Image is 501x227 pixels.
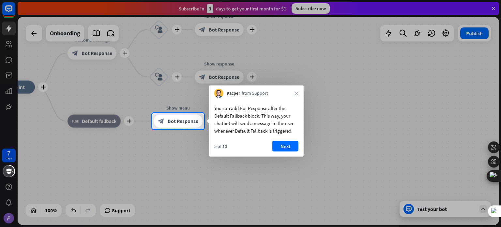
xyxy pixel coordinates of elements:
div: You can add Bot Response after the Default Fallback block. This way, your chatbot will send a mes... [214,105,298,135]
button: Open LiveChat chat widget [5,3,25,22]
span: Kacper [227,90,240,97]
span: from Support [242,90,268,97]
span: Bot Response [168,118,198,124]
button: Next [272,141,298,152]
div: 5 of 10 [214,143,227,149]
i: block_bot_response [158,118,164,124]
i: close [295,91,298,95]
